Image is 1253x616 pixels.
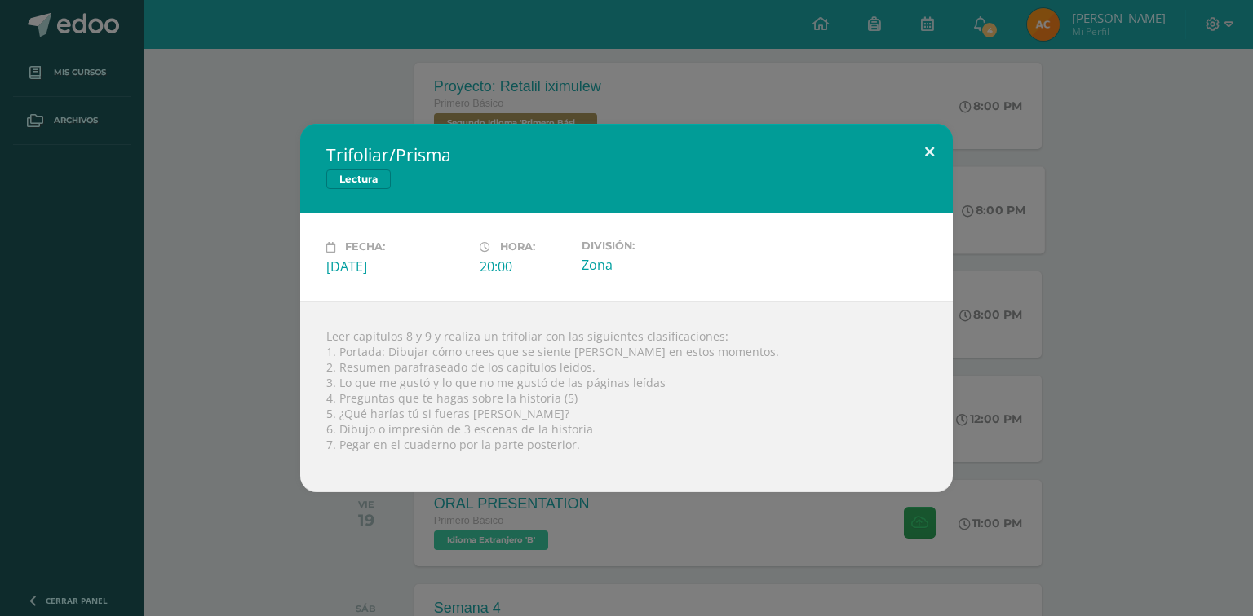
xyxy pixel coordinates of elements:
span: Hora: [500,241,535,253]
div: 20:00 [480,257,569,275]
div: [DATE] [326,257,467,275]
label: División: [582,240,722,252]
span: Fecha: [345,241,385,253]
div: Zona [582,256,722,274]
div: Leer capítulos 8 y 9 y realiza un trifoliar con las siguientes clasificaciones: 1. Portada: Dibuj... [300,301,953,492]
span: Lectura [326,169,391,189]
button: Close (Esc) [906,124,953,179]
h2: Trifoliar/Prisma [326,143,927,166]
